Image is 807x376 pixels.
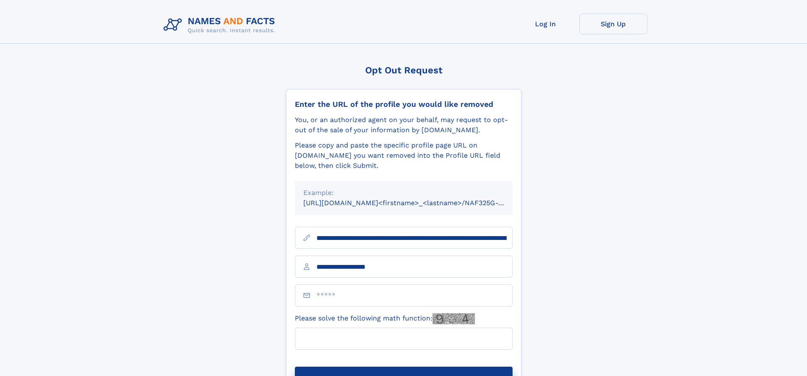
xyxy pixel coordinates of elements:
[512,14,580,34] a: Log In
[160,14,282,36] img: Logo Names and Facts
[295,115,513,135] div: You, or an authorized agent on your behalf, may request to opt-out of the sale of your informatio...
[295,100,513,109] div: Enter the URL of the profile you would like removed
[580,14,647,34] a: Sign Up
[295,313,475,324] label: Please solve the following math function:
[303,199,529,207] small: [URL][DOMAIN_NAME]<firstname>_<lastname>/NAF325G-xxxxxxxx
[295,140,513,171] div: Please copy and paste the specific profile page URL on [DOMAIN_NAME] you want removed into the Pr...
[286,65,521,75] div: Opt Out Request
[303,188,504,198] div: Example:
